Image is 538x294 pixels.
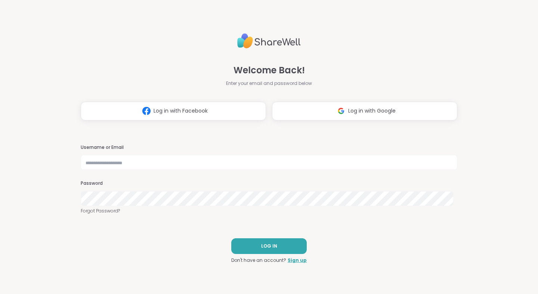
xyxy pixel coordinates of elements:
img: ShareWell Logo [237,30,301,52]
span: LOG IN [261,243,277,249]
a: Sign up [288,257,307,264]
button: Log in with Facebook [81,102,266,120]
button: Log in with Google [272,102,457,120]
img: ShareWell Logomark [139,104,154,118]
span: Log in with Google [348,107,396,115]
img: ShareWell Logomark [334,104,348,118]
h3: Password [81,180,457,187]
button: LOG IN [231,238,307,254]
a: Forgot Password? [81,208,457,214]
span: Enter your email and password below [226,80,312,87]
span: Welcome Back! [234,64,305,77]
span: Don't have an account? [231,257,286,264]
span: Log in with Facebook [154,107,208,115]
h3: Username or Email [81,144,457,151]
